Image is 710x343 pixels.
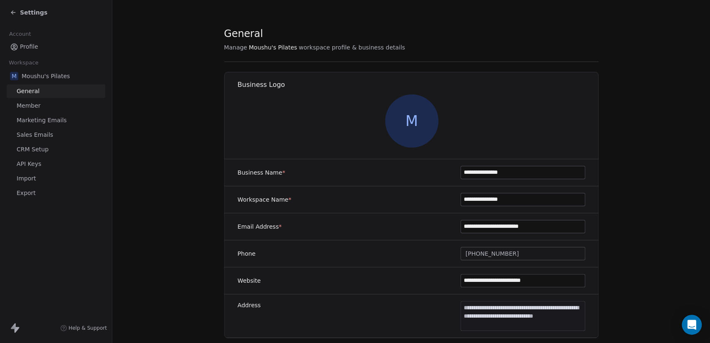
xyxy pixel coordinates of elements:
span: workspace profile & business details [299,43,405,52]
h1: Business Logo [237,80,599,89]
label: Phone [237,249,255,258]
span: Workspace [5,57,42,69]
span: Moushu's Pilates [249,43,297,52]
div: Open Intercom Messenger [682,315,702,335]
span: Profile [20,42,38,51]
a: Profile [7,40,105,54]
a: CRM Setup [7,143,105,156]
span: Account [5,28,35,40]
span: API Keys [17,160,41,168]
span: Help & Support [69,325,107,331]
a: Import [7,172,105,185]
a: Help & Support [60,325,107,331]
label: Email Address [237,222,282,231]
a: Member [7,99,105,113]
span: Import [17,174,36,183]
span: M [10,72,18,80]
label: Business Name [237,168,285,177]
a: Settings [10,8,47,17]
button: [PHONE_NUMBER] [460,247,585,260]
a: General [7,84,105,98]
span: Moushu's Pilates [22,72,70,80]
span: [PHONE_NUMBER] [465,249,519,258]
span: CRM Setup [17,145,49,154]
label: Workspace Name [237,195,291,204]
span: General [17,87,40,96]
label: Website [237,276,261,285]
a: Sales Emails [7,128,105,142]
a: Marketing Emails [7,114,105,127]
span: General [224,27,263,40]
a: API Keys [7,157,105,171]
span: Settings [20,8,47,17]
span: Manage [224,43,247,52]
a: Export [7,186,105,200]
span: Export [17,189,36,197]
span: Marketing Emails [17,116,67,125]
span: Member [17,101,41,110]
span: M [385,94,438,148]
span: Sales Emails [17,131,53,139]
label: Address [237,301,261,309]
